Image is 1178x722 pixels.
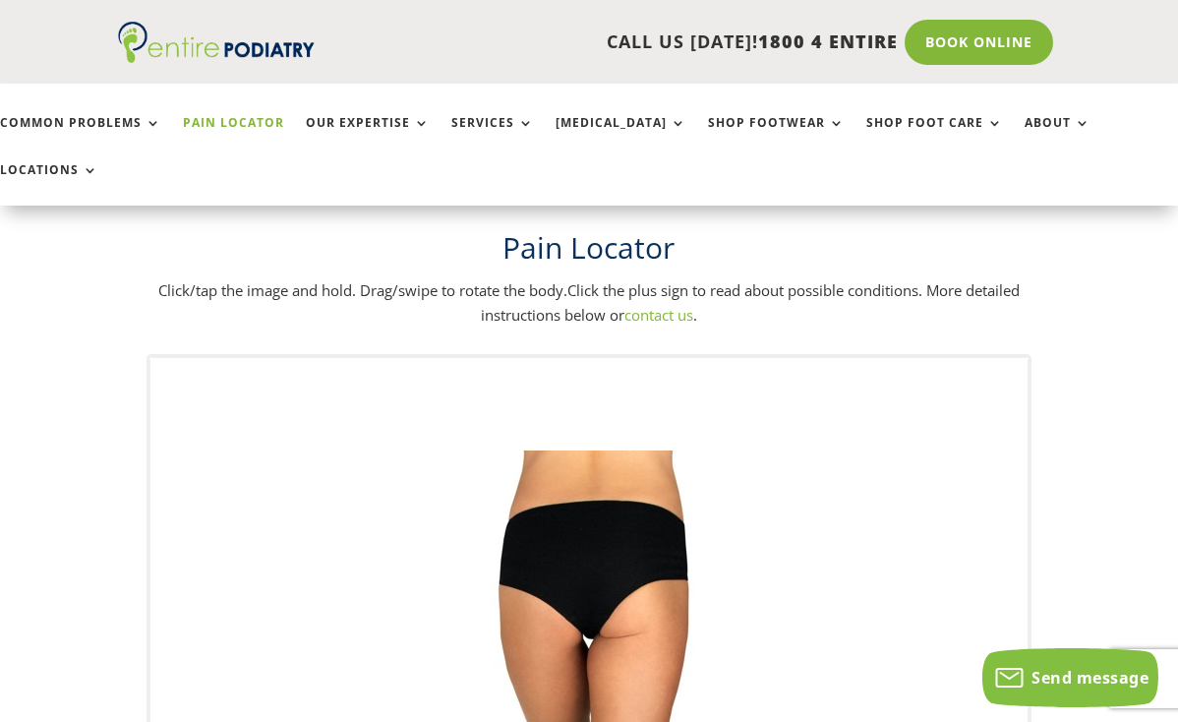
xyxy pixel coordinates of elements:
a: [MEDICAL_DATA] [556,116,686,158]
span: Click/tap the image and hold. Drag/swipe to rotate the body. [158,280,567,300]
span: Click the plus sign to read about possible conditions. More detailed instructions below or . [481,280,1020,326]
img: logo (1) [118,22,315,63]
a: About [1025,116,1090,158]
a: contact us [624,305,693,325]
p: CALL US [DATE]! [327,30,899,55]
button: Send message [982,648,1158,707]
span: Send message [1031,667,1149,689]
a: Our Expertise [306,116,430,158]
span: 1800 4 ENTIRE [758,30,898,53]
a: Services [451,116,534,158]
a: Shop Footwear [708,116,845,158]
a: Entire Podiatry [118,47,315,67]
a: Shop Foot Care [866,116,1003,158]
a: Pain Locator [183,116,284,158]
a: Book Online [905,20,1053,65]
